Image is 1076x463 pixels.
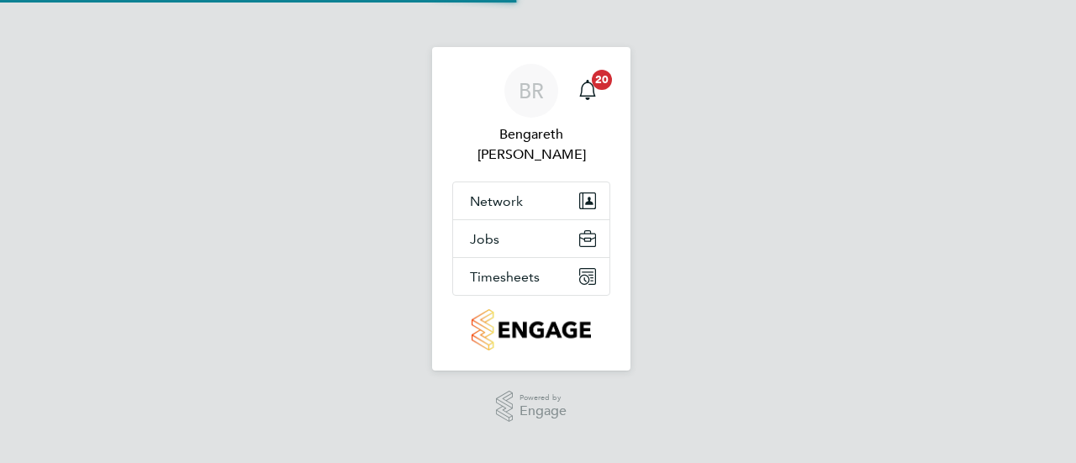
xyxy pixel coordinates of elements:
button: Timesheets [453,258,609,295]
span: Powered by [520,391,567,405]
span: Bengareth Roff [452,124,610,165]
span: Network [470,193,523,209]
img: countryside-properties-logo-retina.png [472,309,590,350]
button: Jobs [453,220,609,257]
span: BR [519,80,544,102]
a: 20 [571,64,604,118]
a: BRBengareth [PERSON_NAME] [452,64,610,165]
a: Go to home page [452,309,610,350]
button: Network [453,182,609,219]
nav: Main navigation [432,47,630,371]
span: Engage [520,404,567,418]
span: 20 [592,70,612,90]
span: Timesheets [470,269,540,285]
span: Jobs [470,231,499,247]
a: Powered byEngage [496,391,567,423]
